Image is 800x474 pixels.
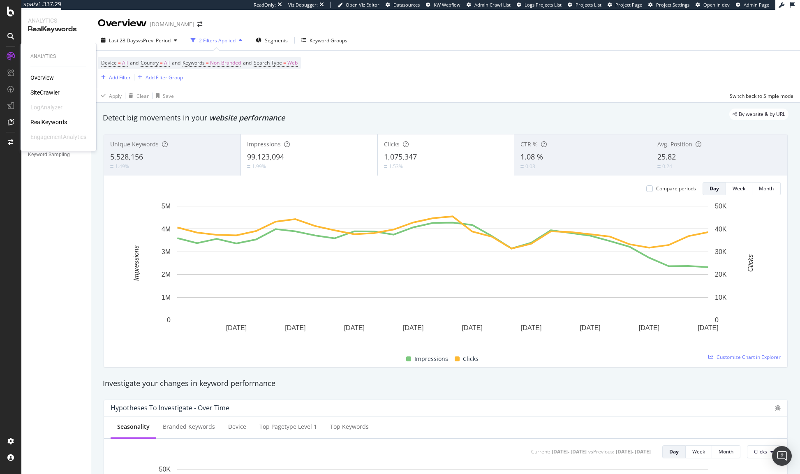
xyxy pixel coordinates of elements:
button: Day [703,182,726,195]
div: Open Intercom Messenger [772,446,792,466]
span: = [283,59,286,66]
span: Customize Chart in Explorer [717,354,781,361]
div: Clear [136,92,149,99]
text: 10K [715,294,727,301]
div: 1.53% [389,163,403,170]
text: [DATE] [403,324,423,331]
a: Open Viz Editor [338,2,379,8]
div: [DATE] - [DATE] [552,448,587,455]
text: 5M [162,203,171,210]
div: ReadOnly: [254,2,276,8]
div: Analytics [28,16,84,25]
text: [DATE] [580,324,600,331]
button: Add Filter Group [134,72,183,82]
text: [DATE] [462,324,483,331]
div: Overview [30,74,54,82]
button: Save [153,89,174,102]
button: Keyword Groups [298,34,351,47]
a: SiteCrawler [30,88,60,97]
span: Datasources [393,2,420,8]
button: Day [662,445,686,458]
div: Week [733,185,745,192]
text: [DATE] [639,324,659,331]
a: Open in dev [696,2,730,8]
div: 1.49% [115,163,129,170]
div: EngagementAnalytics [30,133,86,141]
a: Projects List [568,2,601,8]
div: Keyword Groups [310,37,347,44]
span: 1.08 % [520,152,543,162]
button: Segments [252,34,291,47]
span: Segments [265,37,288,44]
a: KW Webflow [426,2,460,8]
div: Hypotheses to Investigate - Over Time [111,404,229,412]
button: Last 28 DaysvsPrev. Period [98,34,180,47]
div: arrow-right-arrow-left [197,21,202,27]
div: [DOMAIN_NAME] [150,20,194,28]
div: Add Filter Group [146,74,183,81]
span: All [122,57,128,69]
div: Month [719,448,733,455]
div: Current: [531,448,550,455]
button: Clear [125,89,149,102]
span: Clicks [463,354,479,364]
text: 20K [715,271,727,278]
span: Open Viz Editor [346,2,379,8]
text: Clicks [747,254,754,272]
div: LogAnalyzer [30,103,62,111]
text: [DATE] [698,324,718,331]
span: = [160,59,163,66]
div: [DATE] - [DATE] [616,448,651,455]
span: vs Prev. Period [138,37,171,44]
span: Last 28 Days [109,37,138,44]
span: Admin Crawl List [474,2,511,8]
a: Admin Page [736,2,769,8]
div: 0.03 [525,163,535,170]
text: [DATE] [285,324,305,331]
span: Logs Projects List [525,2,562,8]
img: Equal [110,165,113,168]
span: = [206,59,209,66]
span: Projects List [576,2,601,8]
button: Month [712,445,740,458]
div: 2 Filters Applied [199,37,236,44]
span: and [243,59,252,66]
text: 1M [162,294,171,301]
a: Logs Projects List [517,2,562,8]
button: Month [752,182,781,195]
div: bug [775,405,781,411]
div: Top Keywords [330,423,369,431]
span: Clicks [754,448,767,455]
button: Week [686,445,712,458]
text: 40K [715,225,727,232]
text: 3M [162,248,171,255]
div: legacy label [729,109,788,120]
span: = [118,59,121,66]
text: 4M [162,225,171,232]
div: Branded Keywords [163,423,215,431]
button: Switch back to Simple mode [726,89,793,102]
span: 25.82 [657,152,676,162]
span: CTR % [520,140,538,148]
span: Non-Branded [210,57,241,69]
span: Avg. Position [657,140,692,148]
div: Add Filter [109,74,131,81]
a: Project Settings [648,2,689,8]
div: RealKeywords [30,118,67,126]
div: Save [163,92,174,99]
span: Web [287,57,298,69]
div: 0.24 [662,163,672,170]
a: Project Page [608,2,642,8]
div: Investigate your changes in keyword performance [103,378,788,389]
span: Project Page [615,2,642,8]
span: 1,075,347 [384,152,417,162]
span: Keywords [183,59,205,66]
div: Seasonality [117,423,150,431]
button: Clicks [747,445,781,458]
svg: A chart. [111,202,775,345]
div: Analytics [30,53,86,60]
text: 0 [167,317,171,324]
